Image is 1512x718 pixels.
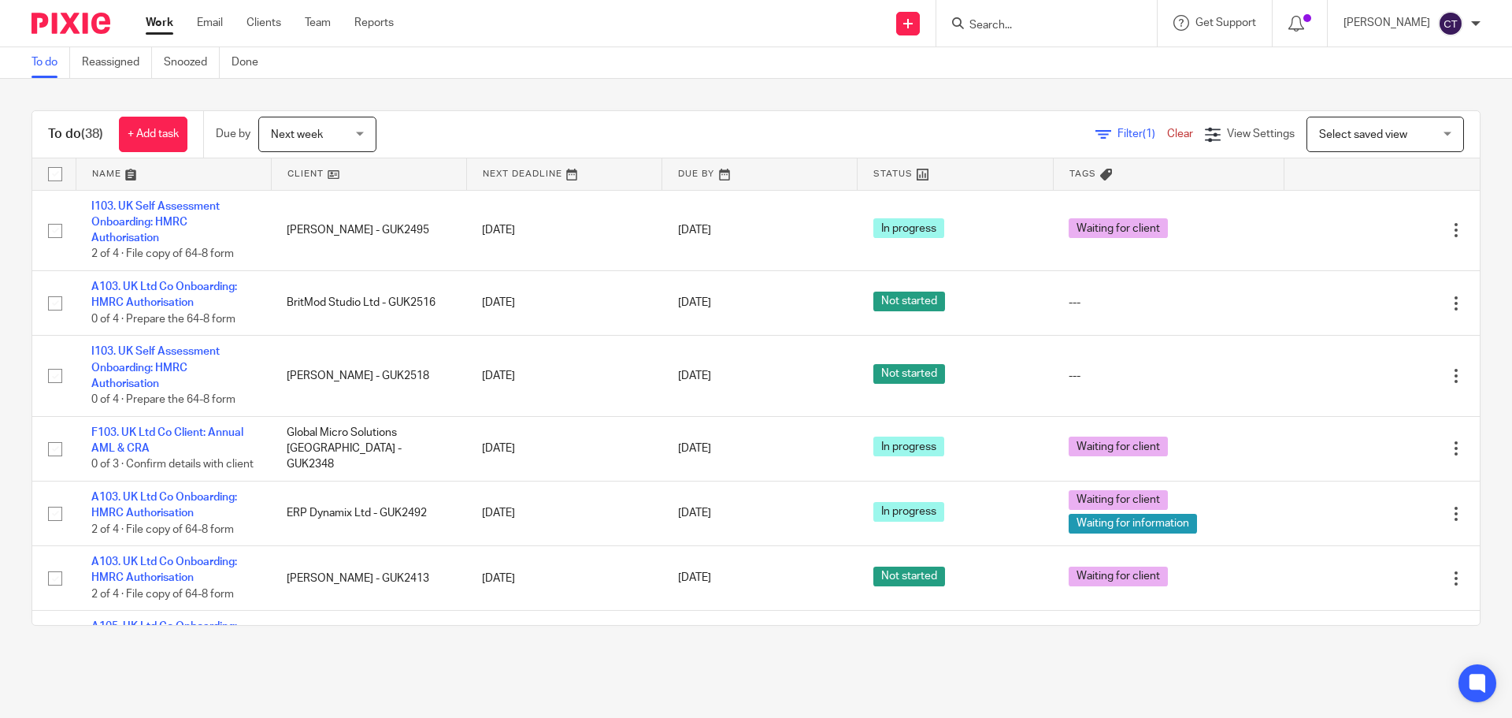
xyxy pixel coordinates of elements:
[246,15,281,31] a: Clients
[678,508,711,519] span: [DATE]
[1069,295,1269,311] div: ---
[119,117,187,152] a: + Add task
[678,573,711,584] span: [DATE]
[1343,15,1430,31] p: [PERSON_NAME]
[271,611,466,692] td: BritMod Studio Ltd - GUK2516
[1069,514,1197,534] span: Waiting for information
[1195,17,1256,28] span: Get Support
[873,364,945,384] span: Not started
[1438,11,1463,36] img: svg%3E
[271,271,466,336] td: BritMod Studio Ltd - GUK2516
[271,129,323,140] span: Next week
[466,190,661,271] td: [DATE]
[1069,218,1168,238] span: Waiting for client
[91,249,234,260] span: 2 of 4 · File copy of 64-8 form
[466,416,661,481] td: [DATE]
[354,15,394,31] a: Reports
[1069,169,1096,178] span: Tags
[271,190,466,271] td: [PERSON_NAME] - GUK2495
[91,556,237,583] a: A103. UK Ltd Co Onboarding: HMRC Authorisation
[91,281,237,308] a: A103. UK Ltd Co Onboarding: HMRC Authorisation
[678,225,711,236] span: [DATE]
[1069,437,1168,456] span: Waiting for client
[466,546,661,611] td: [DATE]
[271,546,466,611] td: [PERSON_NAME] - GUK2413
[466,271,661,336] td: [DATE]
[91,427,243,454] a: F103. UK Ltd Co Client: Annual AML & CRA
[678,443,711,454] span: [DATE]
[1143,128,1155,140] span: (1)
[1069,368,1269,384] div: ---
[873,567,945,586] span: Not started
[678,370,711,381] span: [DATE]
[271,481,466,545] td: ERP Dynamix Ltd - GUK2492
[466,611,661,692] td: [DATE]
[91,346,220,389] a: I103. UK Self Assessment Onboarding: HMRC Authorisation
[1167,128,1193,140] a: Clear
[82,47,152,78] a: Reassigned
[164,47,220,78] a: Snoozed
[305,15,331,31] a: Team
[91,459,254,471] span: 0 of 3 · Confirm details with client
[678,298,711,309] span: [DATE]
[197,15,223,31] a: Email
[91,589,234,600] span: 2 of 4 · File copy of 64-8 form
[91,621,237,648] a: A105. UK Ltd Co Onboarding: AML & CRA
[1319,129,1407,140] span: Select saved view
[91,201,220,244] a: I103. UK Self Assessment Onboarding: HMRC Authorisation
[271,336,466,417] td: [PERSON_NAME] - GUK2518
[91,524,234,535] span: 2 of 4 · File copy of 64-8 form
[146,15,173,31] a: Work
[1117,128,1167,140] span: Filter
[466,481,661,545] td: [DATE]
[31,13,110,34] img: Pixie
[216,126,250,142] p: Due by
[91,492,237,519] a: A103. UK Ltd Co Onboarding: HMRC Authorisation
[873,292,945,311] span: Not started
[1069,567,1168,586] span: Waiting for client
[91,394,235,405] span: 0 of 4 · Prepare the 64-8 form
[873,502,944,522] span: In progress
[232,47,270,78] a: Done
[1227,128,1295,140] span: View Settings
[873,218,944,238] span: In progress
[48,126,103,143] h1: To do
[1069,490,1168,510] span: Waiting for client
[968,19,1110,33] input: Search
[466,336,661,417] td: [DATE]
[91,314,235,325] span: 0 of 4 · Prepare the 64-8 form
[81,128,103,140] span: (38)
[873,437,944,456] span: In progress
[31,47,70,78] a: To do
[271,416,466,481] td: Global Micro Solutions [GEOGRAPHIC_DATA] - GUK2348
